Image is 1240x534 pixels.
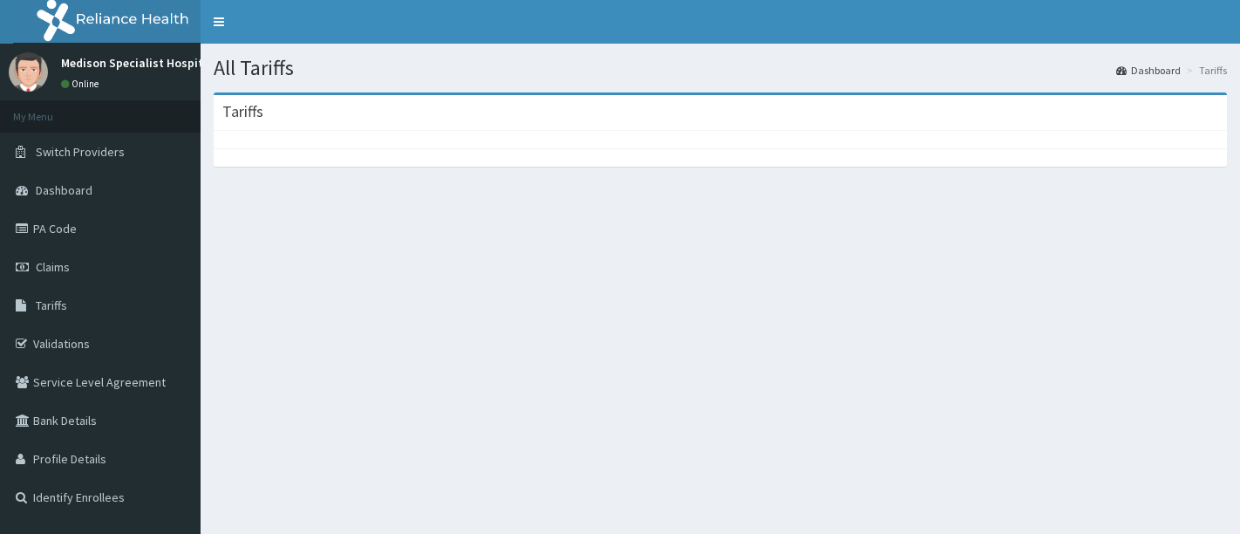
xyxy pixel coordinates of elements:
[222,104,263,120] h3: Tariffs
[36,259,70,275] span: Claims
[1182,63,1227,78] li: Tariffs
[36,144,125,160] span: Switch Providers
[61,57,214,69] p: Medison Specialist Hospital
[36,298,67,313] span: Tariffs
[61,78,103,90] a: Online
[9,52,48,92] img: User Image
[36,182,92,198] span: Dashboard
[214,57,1227,79] h1: All Tariffs
[1116,63,1181,78] a: Dashboard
